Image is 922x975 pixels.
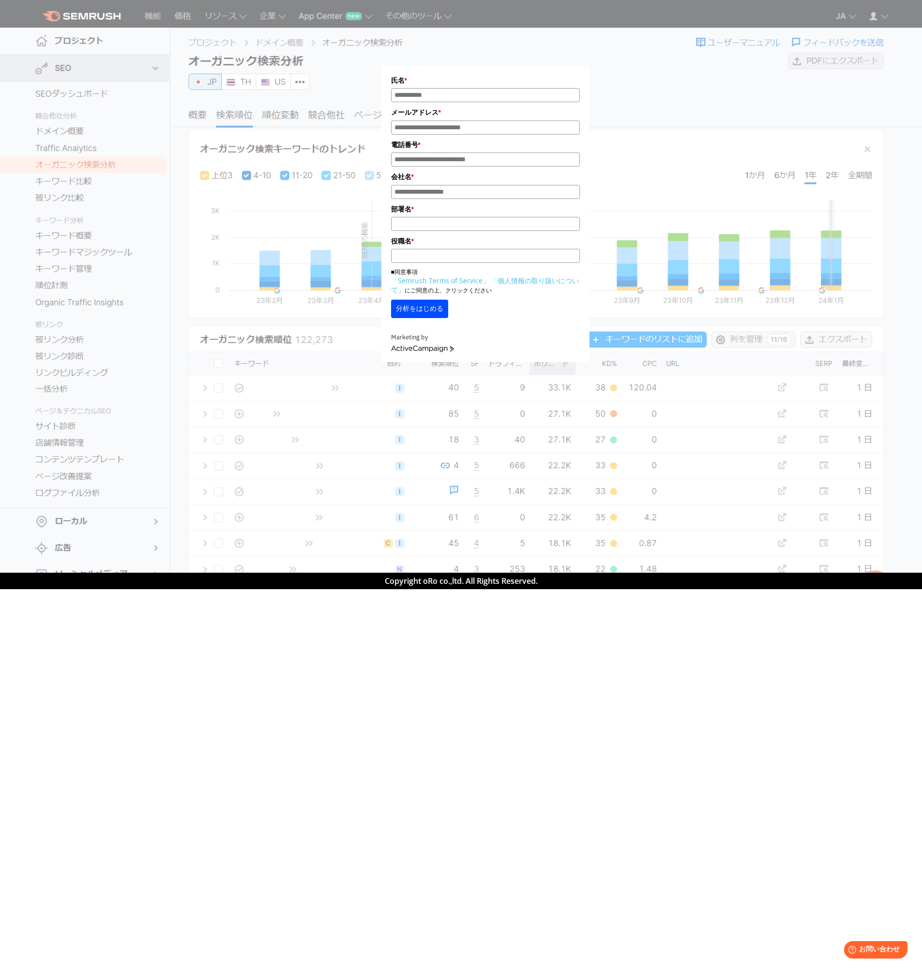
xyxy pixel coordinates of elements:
label: メールアドレス [391,107,580,118]
button: 分析をはじめる [391,300,448,318]
a: 「Semrush Terms of Service」 [391,276,489,285]
p: ■同意事項 にご同意の上、クリックください [391,268,580,295]
span: Copyright oRo co.,ltd. All Rights Reserved. [385,576,538,586]
label: 役職名 [391,236,580,246]
label: 電話番号 [391,139,580,150]
label: 氏名 [391,75,580,86]
a: 「個人情報の取り扱いについて」 [391,276,579,294]
label: 会社名 [391,171,580,182]
div: Marketing by [391,333,580,343]
label: 部署名 [391,204,580,214]
iframe: Help widget launcher [836,937,911,964]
